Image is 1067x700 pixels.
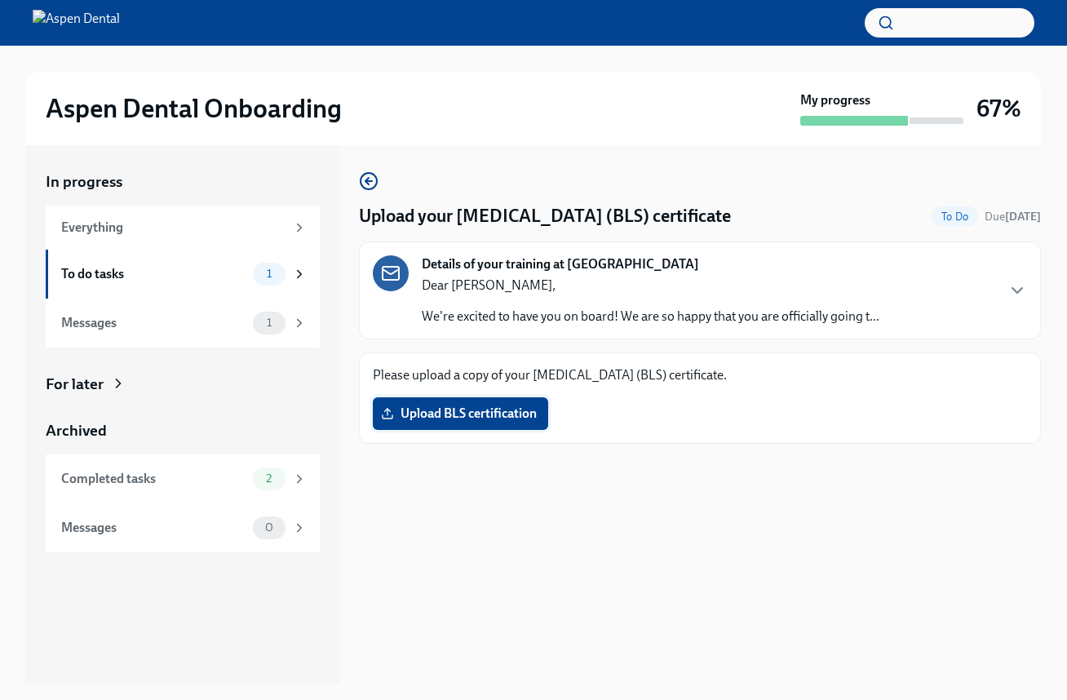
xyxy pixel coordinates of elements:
h2: Aspen Dental Onboarding [46,92,342,125]
div: Completed tasks [61,470,246,488]
span: September 7th, 2025 10:00 [985,209,1041,224]
span: 0 [255,521,283,534]
span: Upload BLS certification [384,405,537,422]
h4: Upload your [MEDICAL_DATA] (BLS) certificate [359,204,731,228]
h3: 67% [976,94,1021,123]
div: Messages [61,314,246,332]
p: Dear [PERSON_NAME], [422,277,879,295]
strong: My progress [800,91,870,109]
a: Messages0 [46,503,320,552]
a: Everything [46,206,320,250]
label: Upload BLS certification [373,397,548,430]
a: Archived [46,420,320,441]
a: To do tasks1 [46,250,320,299]
div: Messages [61,519,246,537]
p: Please upload a copy of your [MEDICAL_DATA] (BLS) certificate. [373,366,1027,384]
p: We're excited to have you on board! We are so happy that you are officially going t... [422,308,879,326]
a: Completed tasks2 [46,454,320,503]
strong: [DATE] [1005,210,1041,224]
span: Due [985,210,1041,224]
strong: Details of your training at [GEOGRAPHIC_DATA] [422,255,699,273]
span: 2 [256,472,281,485]
img: Aspen Dental [33,10,120,36]
span: 1 [257,317,281,329]
div: For later [46,374,104,395]
div: Everything [61,219,286,237]
span: 1 [257,268,281,280]
a: Messages1 [46,299,320,348]
a: For later [46,374,320,395]
a: In progress [46,171,320,193]
div: To do tasks [61,265,246,283]
span: To Do [932,210,978,223]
